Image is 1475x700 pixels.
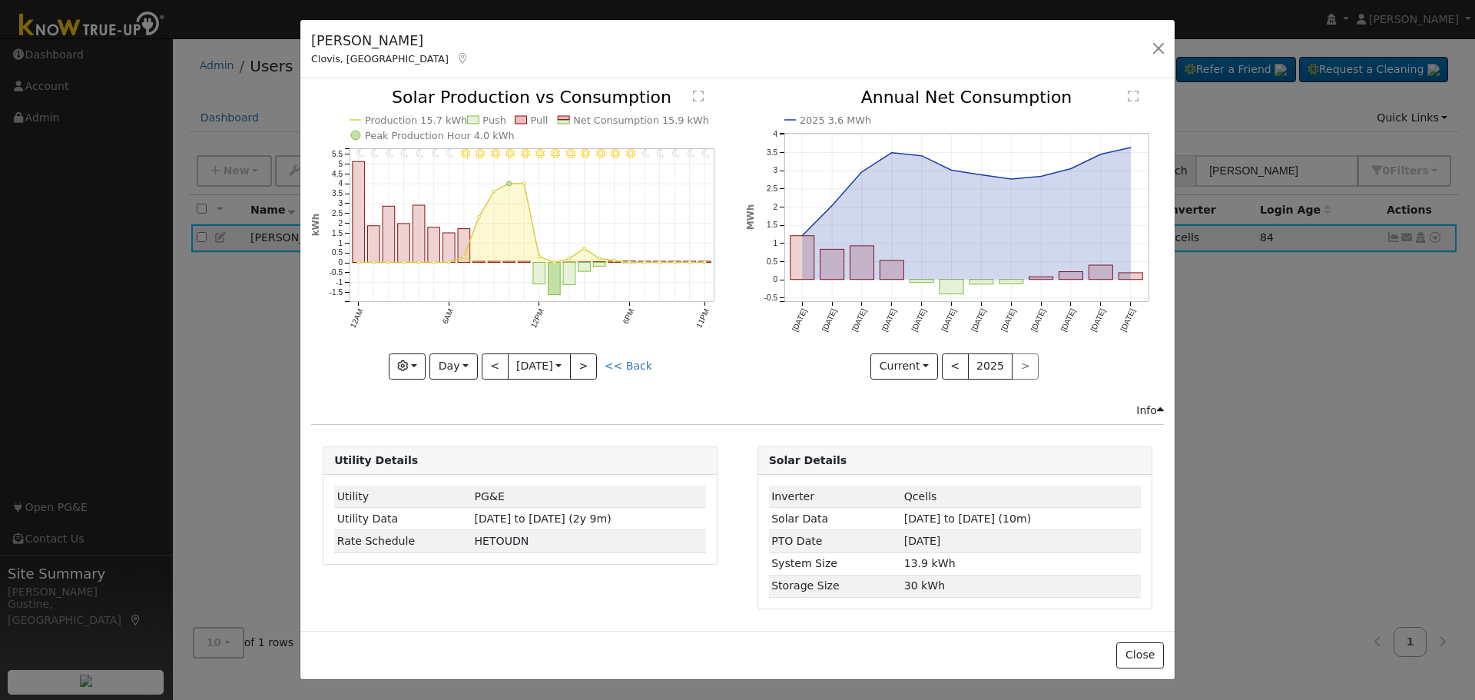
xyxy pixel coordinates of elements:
text: [DATE] [820,307,837,333]
td: Utility [334,486,472,508]
i: 2PM - Clear [566,149,575,158]
rect: onclick="" [519,262,531,264]
rect: onclick="" [624,261,636,263]
td: Inverter [769,486,902,508]
td: System Size [769,552,902,575]
text: [DATE] [940,307,957,333]
circle: onclick="" [538,255,541,258]
i: 8PM - Clear [658,149,665,158]
rect: onclick="" [488,262,500,264]
circle: onclick="" [948,168,954,174]
i: 9AM - Clear [491,149,500,158]
rect: onclick="" [1119,273,1142,280]
text: 2025 3.6 MWh [800,114,871,126]
span: 30 kWh [904,579,945,592]
circle: onclick="" [387,261,390,264]
strong: Utility Details [334,454,418,466]
text: Production 15.7 kWh [365,114,467,126]
i: 10AM - Clear [506,149,515,158]
circle: onclick="" [799,233,805,239]
text:  [693,90,704,102]
a: Map [456,52,470,65]
circle: onclick="" [628,261,631,264]
button: < [942,353,969,380]
text: 1.5 [332,229,343,237]
circle: onclick="" [553,261,556,264]
i: 11AM - Clear [521,149,530,158]
span: G [475,535,529,547]
circle: onclick="" [829,203,835,209]
button: Close [1116,642,1163,668]
i: 5AM - Clear [432,149,439,158]
text: 3.5 [767,148,777,157]
rect: onclick="" [473,262,486,264]
td: Solar Data [769,508,902,530]
text: 6PM [621,307,636,325]
i: 3PM - Clear [582,149,591,158]
text: 5 [339,160,343,168]
i: 5PM - Clear [612,149,621,158]
circle: onclick="" [492,191,496,194]
text: 2 [773,203,777,211]
text: 11PM [695,307,711,329]
button: < [482,353,509,380]
i: 2AM - Clear [386,149,394,158]
text: 1.5 [767,221,777,230]
text: Annual Net Consumption [860,88,1072,107]
text: 2 [339,219,343,227]
span: ID: 14284568, authorized: 06/06/24 [475,490,505,503]
span: [DATE] to [DATE] (2y 9m) [475,513,612,525]
circle: onclick="" [918,153,924,159]
rect: onclick="" [549,263,561,295]
td: Utility Data [334,508,472,530]
rect: onclick="" [458,229,470,263]
text: 12AM [349,307,365,329]
i: 9PM - Clear [672,149,680,158]
rect: onclick="" [594,262,606,263]
i: 7AM - Clear [461,149,470,158]
circle: onclick="" [447,261,450,264]
text: [DATE] [1089,307,1106,333]
text: Solar Production vs Consumption [392,88,671,107]
i: 11PM - Clear [703,149,711,158]
rect: onclick="" [790,236,814,280]
circle: onclick="" [598,257,601,260]
circle: onclick="" [478,216,481,219]
button: Current [870,353,938,380]
rect: onclick="" [578,263,591,272]
rect: onclick="" [910,280,933,283]
span: Clovis, [GEOGRAPHIC_DATA] [311,53,449,65]
rect: onclick="" [413,205,425,263]
circle: onclick="" [522,182,525,185]
rect: onclick="" [443,233,456,263]
text: [DATE] [1059,307,1076,333]
circle: onclick="" [978,172,984,178]
rect: onclick="" [1089,266,1112,280]
circle: onclick="" [583,247,586,250]
circle: onclick="" [1128,144,1134,151]
circle: onclick="" [372,261,375,264]
i: 6PM - Clear [626,149,635,158]
text: Pull [531,114,549,126]
text: -0.5 [764,294,777,303]
rect: onclick="" [970,280,993,284]
rect: onclick="" [940,280,963,294]
text: [DATE] [1119,307,1136,333]
td: Rate Schedule [334,530,472,552]
text: 4 [339,180,343,188]
rect: onclick="" [880,260,903,280]
i: 4PM - Clear [596,149,605,158]
circle: onclick="" [1038,174,1044,180]
circle: onclick="" [658,261,661,264]
circle: onclick="" [673,261,676,264]
text: 2.5 [332,209,343,217]
i: 3AM - Clear [402,149,409,158]
span: 13.9 kWh [904,557,956,569]
text: 0.5 [332,249,343,257]
rect: onclick="" [654,262,666,264]
text: [DATE] [970,307,987,333]
text:  [1128,90,1139,102]
i: 12PM - Clear [536,149,545,158]
text: Push [483,114,507,126]
rect: onclick="" [608,262,621,264]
